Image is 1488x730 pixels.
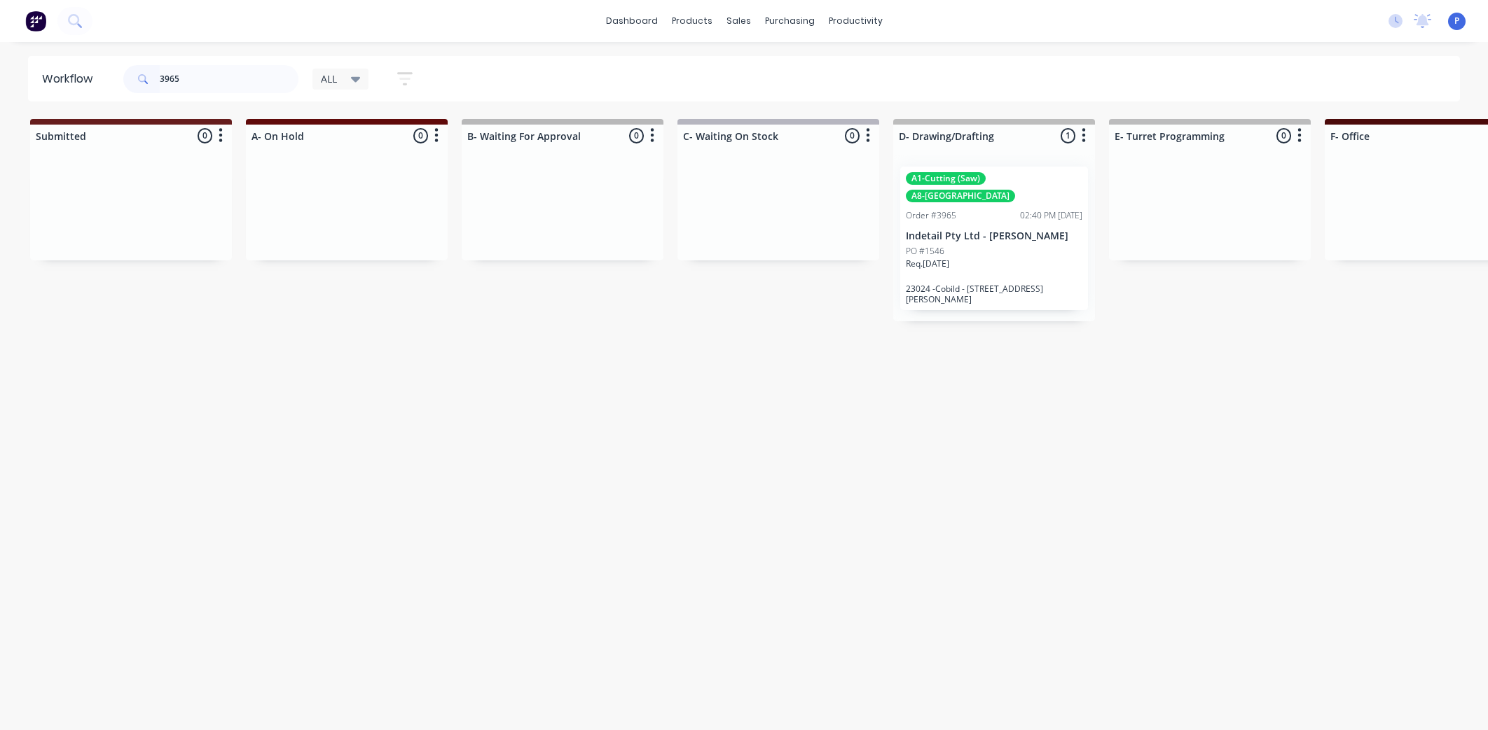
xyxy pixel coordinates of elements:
div: Order #3965 [906,209,956,222]
div: purchasing [758,10,822,31]
span: P [1454,15,1459,27]
div: A1-Cutting (Saw) [906,172,986,185]
p: PO #1546 [906,245,944,258]
p: 23024 -Cobild - [STREET_ADDRESS][PERSON_NAME] [906,283,1082,304]
div: products [665,10,719,31]
span: ALL [321,71,337,86]
p: Indetail Pty Ltd - [PERSON_NAME] [906,230,1082,242]
div: productivity [822,10,890,31]
div: A8-[GEOGRAPHIC_DATA] [906,190,1015,202]
img: Factory [25,10,46,31]
div: A1-Cutting (Saw)A8-[GEOGRAPHIC_DATA]Order #396502:40 PM [DATE]Indetail Pty Ltd - [PERSON_NAME]PO ... [900,167,1088,310]
div: sales [719,10,758,31]
div: 02:40 PM [DATE] [1020,209,1082,222]
a: dashboard [599,10,665,31]
p: Req. [DATE] [906,258,949,270]
input: Search for orders... [160,65,298,93]
div: Workflow [42,71,99,87]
